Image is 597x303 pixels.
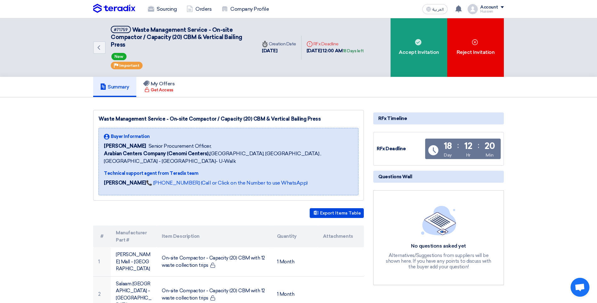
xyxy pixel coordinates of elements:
div: Get Access [144,87,173,93]
th: # [93,226,111,247]
div: Min [486,152,494,158]
div: Hussien [480,10,504,13]
div: Technical support agent from Teradix team [104,170,353,177]
button: العربية [422,4,448,14]
div: Account [480,5,498,10]
div: 12 [464,142,472,151]
a: Company Profile [217,2,274,16]
div: #71759 [114,28,128,32]
div: 18 [444,142,452,151]
a: My Offers Get Access [136,77,182,97]
div: Hr [466,152,470,158]
img: profile_test.png [468,4,478,14]
button: Export Items Table [310,208,364,218]
h5: My Offers [143,81,175,87]
a: Summary [93,77,136,97]
div: Creation Date [262,41,296,47]
span: Buyer Information [111,133,150,140]
span: Senior Procurement Officer, [149,142,211,150]
b: Arabian Centers Company (Cenomi Centers), [104,151,210,157]
td: [PERSON_NAME] Mall - [GEOGRAPHIC_DATA] [111,247,157,276]
div: RFx Deadline [307,41,364,47]
th: Item Description [157,226,272,247]
th: Quantity [272,226,318,247]
strong: [PERSON_NAME] [104,180,146,186]
span: Important [119,63,139,68]
span: Waste Management Service - On-site Compactor / Capacity (20) CBM & Vertical Bailing Press [111,26,242,48]
div: 20 [485,142,495,151]
div: : [457,140,459,151]
div: [DATE] 12:00 AM [307,47,364,54]
div: [DATE] [262,47,296,54]
div: Waste Management Service - On-site Compactor / Capacity (20) CBM & Vertical Bailing Press [99,115,358,123]
h5: Summary [100,84,129,90]
a: Orders [182,2,217,16]
img: empty_state_list.svg [421,206,456,235]
th: Manufacturer Part # [111,226,157,247]
a: Sourcing [143,2,182,16]
td: 1 [93,247,111,276]
div: Open chat [571,278,589,297]
td: On-site Compactor - Capacity (20) CBM with 12 waste collection trips [157,247,272,276]
span: العربية [432,7,444,12]
h5: Waste Management Service - On-site Compactor / Capacity (20) CBM & Vertical Bailing Press [111,26,249,49]
div: Alternatives/Suggestions from suppliers will be shown here, If you have any points to discuss wit... [385,253,492,270]
div: No questions asked yet [385,243,492,249]
div: Reject Invitation [447,18,504,77]
div: Day [444,152,452,158]
a: 📞 [PHONE_NUMBER] (Call or Click on the Number to use WhatsApp) [146,180,308,186]
span: New [111,53,127,60]
img: Teradix logo [93,4,135,13]
span: Questions Wall [378,173,412,180]
div: Accept Invitation [391,18,447,77]
div: 18 Days left [343,48,364,54]
td: 1 Month [272,247,318,276]
div: RFx Timeline [373,112,504,124]
th: Attachments [318,226,364,247]
div: RFx Deadline [377,145,424,152]
div: : [478,140,479,151]
span: [PERSON_NAME] [104,142,146,150]
span: [GEOGRAPHIC_DATA], [GEOGRAPHIC_DATA] ,[GEOGRAPHIC_DATA] - [GEOGRAPHIC_DATA]- U-Walk [104,150,353,165]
